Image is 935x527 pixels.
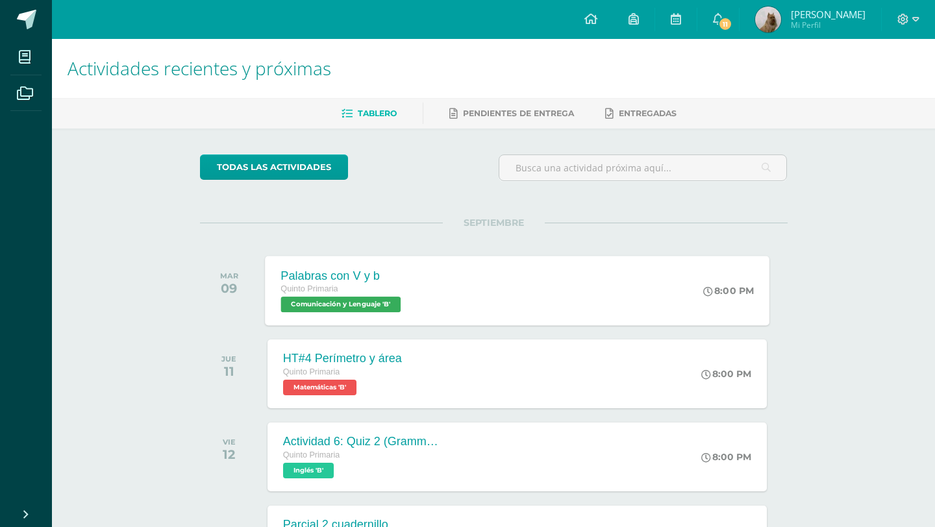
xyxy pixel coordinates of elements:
[220,280,238,296] div: 09
[283,463,334,478] span: Inglés 'B'
[463,108,574,118] span: Pendientes de entrega
[791,19,866,31] span: Mi Perfil
[68,56,331,80] span: Actividades recientes y próximas
[619,108,677,118] span: Entregadas
[283,380,356,395] span: Matemáticas 'B'
[703,285,754,297] div: 8:00 PM
[791,8,866,21] span: [PERSON_NAME]
[280,297,401,312] span: Comunicación y Lenguaje 'B'
[223,437,236,447] div: VIE
[443,217,545,228] span: SEPTIEMBRE
[280,284,338,293] span: Quinto Primaria
[283,435,439,448] div: Actividad 6: Quiz 2 (Grammar & Vocabulary)
[342,103,397,124] a: Tablero
[283,367,340,376] span: Quinto Primaria
[221,363,236,379] div: 11
[283,352,402,365] div: HT#4 Perímetro y área
[358,108,397,118] span: Tablero
[220,271,238,280] div: MAR
[499,155,787,180] input: Busca una actividad próxima aquí...
[449,103,574,124] a: Pendientes de entrega
[223,447,236,462] div: 12
[701,368,751,380] div: 8:00 PM
[283,450,340,460] span: Quinto Primaria
[280,269,404,282] div: Palabras con V y b
[701,451,751,463] div: 8:00 PM
[605,103,677,124] a: Entregadas
[718,17,732,31] span: 11
[200,154,348,180] a: todas las Actividades
[221,354,236,363] div: JUE
[755,6,781,32] img: f9679ad0f42d96d7e7dcf6709ddc72a6.png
